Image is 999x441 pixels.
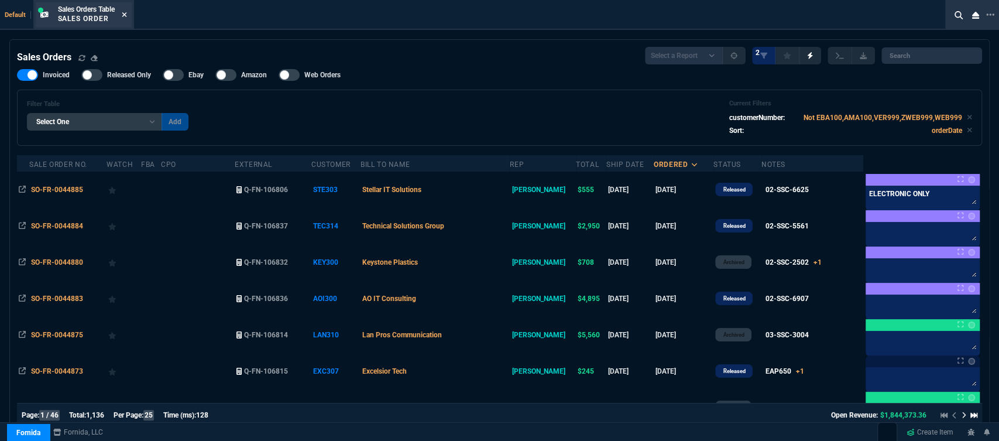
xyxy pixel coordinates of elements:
div: Bill To Name [361,160,410,169]
nx-icon: Open In Opposite Panel [19,295,26,303]
div: Add to Watchlist [108,254,139,271]
td: [DATE] [654,244,713,281]
span: SO-FR-0044880 [31,258,83,266]
span: 2 [756,48,760,57]
div: Add to Watchlist [108,399,139,416]
div: EAP650+1 [765,366,804,377]
p: Archived [723,258,744,267]
td: KEY300 [311,244,361,281]
h4: Sales Orders [17,50,71,64]
div: 03-SSC-3004 [765,330,809,340]
span: Ebay [188,70,204,80]
span: SO-FR-0044884 [31,222,83,230]
a: Create Item [902,423,958,441]
p: Released [723,367,745,376]
div: Rep [510,160,524,169]
span: Invoiced [43,70,70,80]
td: [DATE] [606,389,654,426]
span: 25 [143,410,154,421]
a: msbcCompanyName [50,427,107,437]
span: 128 [196,411,208,419]
div: ordered [654,160,688,169]
td: [PERSON_NAME] [510,353,576,389]
span: Technical Solutions Group [362,222,444,230]
p: Archived [723,330,744,340]
nx-icon: Open In Opposite Panel [19,367,26,375]
div: Add to Watchlist [108,327,139,343]
span: Stellar IT Solutions [362,186,421,194]
span: Per Page: [114,411,143,419]
td: $245 [576,353,606,389]
td: STE303 [311,172,361,208]
td: AOI300 [311,281,361,317]
div: FBA [141,160,155,169]
td: [DATE] [606,172,654,208]
span: 1 / 46 [39,410,60,421]
td: PAC300 [311,389,361,426]
div: Status [713,160,741,169]
nx-icon: Close Tab [122,11,127,20]
span: Q-FN-106814 [244,331,288,339]
span: Time (ms): [163,411,196,419]
nx-icon: Close Workbench [967,8,984,22]
td: [DATE] [654,317,713,353]
p: Sales Order [58,14,115,23]
span: AO IT Consulting [362,295,416,303]
span: Web Orders [304,70,341,80]
td: TEC314 [311,208,361,244]
span: Keystone Plastics [362,258,418,266]
span: Default [5,11,31,19]
td: [PERSON_NAME] [510,244,576,281]
span: Total: [69,411,86,419]
span: Released Only [107,70,151,80]
td: [DATE] [606,244,654,281]
h6: Filter Table [27,100,188,108]
span: +1 [813,258,822,266]
div: 02-SSC-6907 [765,293,809,304]
span: SO-FR-0044873 [31,367,83,375]
td: $708 [576,244,606,281]
span: 1,136 [86,411,104,419]
nx-icon: Open In Opposite Panel [19,331,26,339]
span: +1 [796,367,804,375]
td: [PERSON_NAME] [510,317,576,353]
span: Q-FN-106836 [244,295,288,303]
span: SO-FR-0044883 [31,295,83,303]
td: [DATE] [654,172,713,208]
td: $4,895 [576,281,606,317]
span: Sales Orders Table [58,5,115,13]
td: [PERSON_NAME] [510,389,576,426]
div: 02-SSC-2502+1 [765,257,822,268]
span: Excelsior Tech [362,367,407,375]
td: $5,560 [576,317,606,353]
td: [PERSON_NAME] [510,208,576,244]
td: LAN310 [311,317,361,353]
div: Ship Date [606,160,644,169]
td: [PERSON_NAME] [510,281,576,317]
p: Sort: [729,125,744,136]
div: Total [576,160,599,169]
nx-icon: Search [950,8,967,22]
span: Q-FN-106837 [244,222,288,230]
p: Released [723,294,745,303]
td: [DATE] [606,208,654,244]
span: $1,844,373.36 [880,411,926,419]
div: Notes [761,160,785,169]
td: $807 [576,389,606,426]
span: Page: [22,411,39,419]
nx-icon: Open In Opposite Panel [19,222,26,230]
p: Released [723,185,745,194]
p: Released [723,221,745,231]
div: CPO [161,160,176,169]
div: Add to Watchlist [108,218,139,234]
code: orderDate [932,127,962,135]
p: customerNumber: [729,112,785,123]
td: [DATE] [654,281,713,317]
div: 02-SSC-5561 [765,221,809,231]
td: $555 [576,172,606,208]
div: External [235,160,272,169]
nx-icon: Open New Tab [986,9,994,20]
td: [DATE] [606,353,654,389]
div: Customer [311,160,351,169]
td: [PERSON_NAME] [510,172,576,208]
